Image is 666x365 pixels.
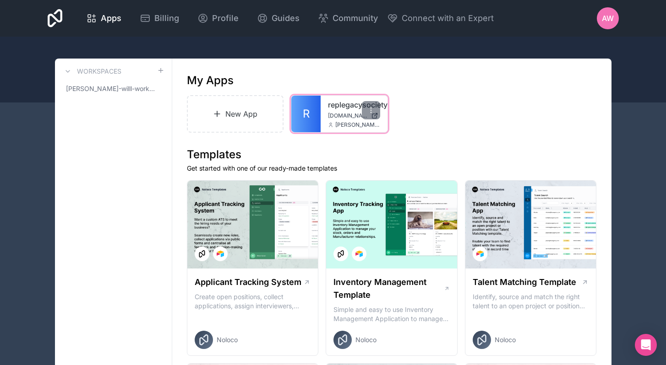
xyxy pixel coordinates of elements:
[212,12,239,25] span: Profile
[635,334,657,356] div: Open Intercom Messenger
[328,112,380,119] a: [DOMAIN_NAME]
[473,276,576,289] h1: Talent Matching Template
[333,12,378,25] span: Community
[190,8,246,28] a: Profile
[495,335,516,344] span: Noloco
[333,276,443,301] h1: Inventory Management Template
[387,12,494,25] button: Connect with an Expert
[66,84,157,93] span: [PERSON_NAME]-willl-workspace
[187,95,284,133] a: New App
[476,250,484,258] img: Airtable Logo
[328,112,367,119] span: [DOMAIN_NAME]
[335,121,380,129] span: [PERSON_NAME][EMAIL_ADDRESS][DOMAIN_NAME]
[402,12,494,25] span: Connect with an Expert
[195,292,311,311] p: Create open positions, collect applications, assign interviewers, centralise candidate feedback a...
[187,73,234,88] h1: My Apps
[311,8,385,28] a: Community
[217,335,238,344] span: Noloco
[328,99,380,110] a: replegacysociety
[355,335,377,344] span: Noloco
[303,107,310,121] span: R
[473,292,589,311] p: Identify, source and match the right talent to an open project or position with our Talent Matchi...
[187,147,597,162] h1: Templates
[602,13,614,24] span: AW
[79,8,129,28] a: Apps
[250,8,307,28] a: Guides
[217,250,224,258] img: Airtable Logo
[132,8,186,28] a: Billing
[62,81,164,97] a: [PERSON_NAME]-willl-workspace
[62,66,121,77] a: Workspaces
[195,276,301,289] h1: Applicant Tracking System
[291,96,321,132] a: R
[101,12,121,25] span: Apps
[333,305,450,323] p: Simple and easy to use Inventory Management Application to manage your stock, orders and Manufact...
[355,250,363,258] img: Airtable Logo
[187,164,597,173] p: Get started with one of our ready-made templates
[77,67,121,76] h3: Workspaces
[154,12,179,25] span: Billing
[272,12,300,25] span: Guides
